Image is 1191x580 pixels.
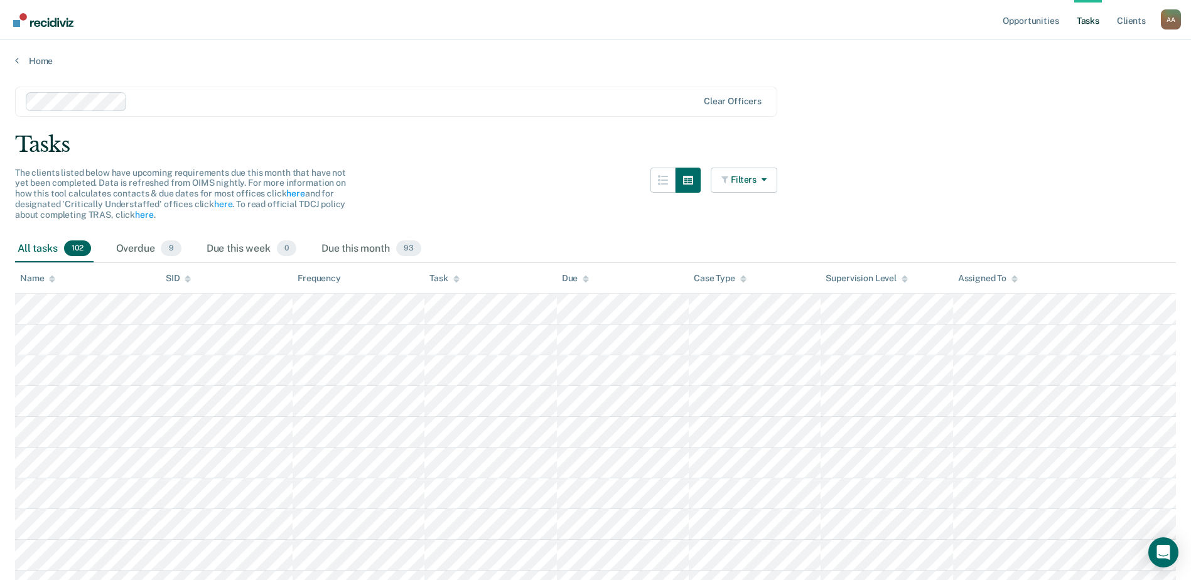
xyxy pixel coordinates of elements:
[135,210,153,220] a: here
[15,235,94,263] div: All tasks102
[64,240,91,257] span: 102
[13,13,73,27] img: Recidiviz
[166,273,191,284] div: SID
[1161,9,1181,30] div: A A
[826,273,908,284] div: Supervision Level
[694,273,746,284] div: Case Type
[711,168,777,193] button: Filters
[958,273,1018,284] div: Assigned To
[562,273,590,284] div: Due
[286,188,304,198] a: here
[20,273,55,284] div: Name
[396,240,421,257] span: 93
[114,235,184,263] div: Overdue9
[429,273,459,284] div: Task
[161,240,181,257] span: 9
[15,132,1176,158] div: Tasks
[1161,9,1181,30] button: Profile dropdown button
[298,273,341,284] div: Frequency
[704,96,762,107] div: Clear officers
[214,199,232,209] a: here
[1148,537,1178,567] div: Open Intercom Messenger
[319,235,424,263] div: Due this month93
[277,240,296,257] span: 0
[15,55,1176,67] a: Home
[15,168,346,220] span: The clients listed below have upcoming requirements due this month that have not yet been complet...
[204,235,299,263] div: Due this week0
